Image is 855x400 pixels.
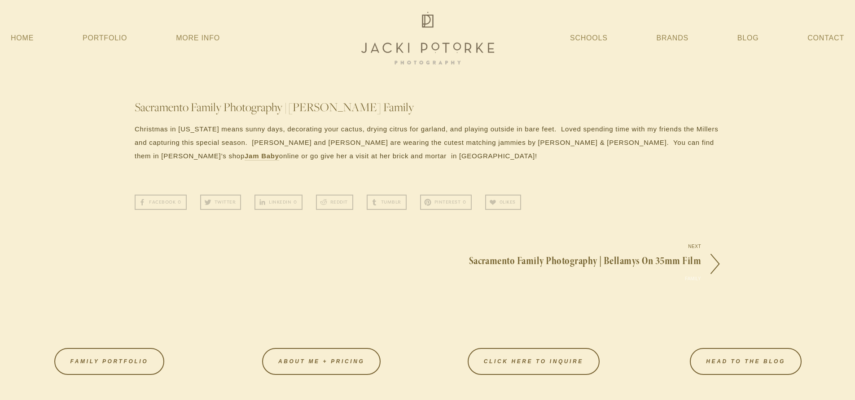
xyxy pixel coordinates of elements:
a: More Info [176,30,220,46]
div: Next [428,241,702,252]
a: Portfolio [83,34,127,42]
a: Jam Baby [245,152,279,161]
span: Twitter [215,196,236,209]
span: Tumblr [381,196,401,209]
a: Reddit [316,195,353,210]
h4: Sacramento Family Photography | Bellamys on 35mm Film [428,252,702,270]
span: 0 [178,196,181,209]
a: Next Sacramento Family Photography | Bellamys on 35mm Film Family [428,241,721,287]
span: Facebook [149,196,175,209]
a: LinkedIn0 [254,195,303,210]
a: About Me + Pricing [262,348,381,375]
span: Family [428,272,702,286]
a: CLICK HERE TO INQUIRE [468,348,600,375]
a: Pinterest0 [420,195,472,210]
a: Home [11,30,34,46]
a: Twitter [200,195,241,210]
span: Likes [500,196,516,209]
span: Pinterest [434,196,461,209]
p: Christmas in [US_STATE] means sunny days, decorating your cactus, drying citrus for garland, and ... [135,122,720,163]
strong: Jam Baby [245,152,279,160]
a: Brands [657,30,688,46]
a: HEAD TO THE BLOG [690,348,802,375]
a: FAMILY PORTFOLIO [54,348,165,375]
a: Contact [807,30,844,46]
span: 0 [294,196,297,209]
a: Facebook0 [135,195,187,210]
span: 0 [500,199,503,205]
h1: Sacramento Family Photography | [PERSON_NAME] Family [135,101,720,113]
span: 0 [463,196,466,209]
a: 0Likes [485,195,521,210]
span: LinkedIn [269,196,291,209]
span: Reddit [330,196,348,209]
a: Schools [570,30,608,46]
a: Tumblr [367,195,407,210]
a: Blog [737,30,759,46]
img: Jacki Potorke Sacramento Family Photographer [356,9,500,67]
